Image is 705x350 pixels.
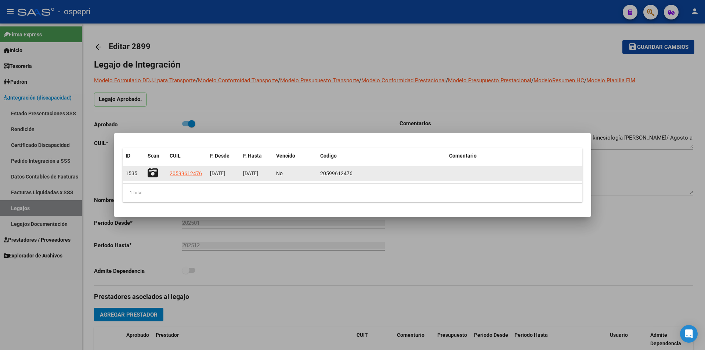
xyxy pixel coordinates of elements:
span: ID [126,153,130,159]
span: No [276,170,283,176]
span: 1535 [126,170,137,176]
div: 1 total [123,184,582,202]
span: F. Hasta [243,153,262,159]
span: 20599612476 [320,170,352,176]
span: F. Desde [210,153,229,159]
datatable-header-cell: ID [123,148,145,164]
span: Vencido [276,153,295,159]
span: CUIL [170,153,181,159]
span: [DATE] [210,170,225,176]
span: Codigo [320,153,337,159]
datatable-header-cell: Vencido [273,148,317,164]
datatable-header-cell: F. Hasta [240,148,273,164]
span: 20599612476 [170,170,202,176]
datatable-header-cell: Codigo [317,148,446,164]
span: Comentario [449,153,477,159]
div: Open Intercom Messenger [680,325,698,343]
datatable-header-cell: Comentario [446,148,582,164]
span: [DATE] [243,170,258,176]
span: Scan [148,153,159,159]
datatable-header-cell: F. Desde [207,148,240,164]
datatable-header-cell: CUIL [167,148,207,164]
datatable-header-cell: Scan [145,148,167,164]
